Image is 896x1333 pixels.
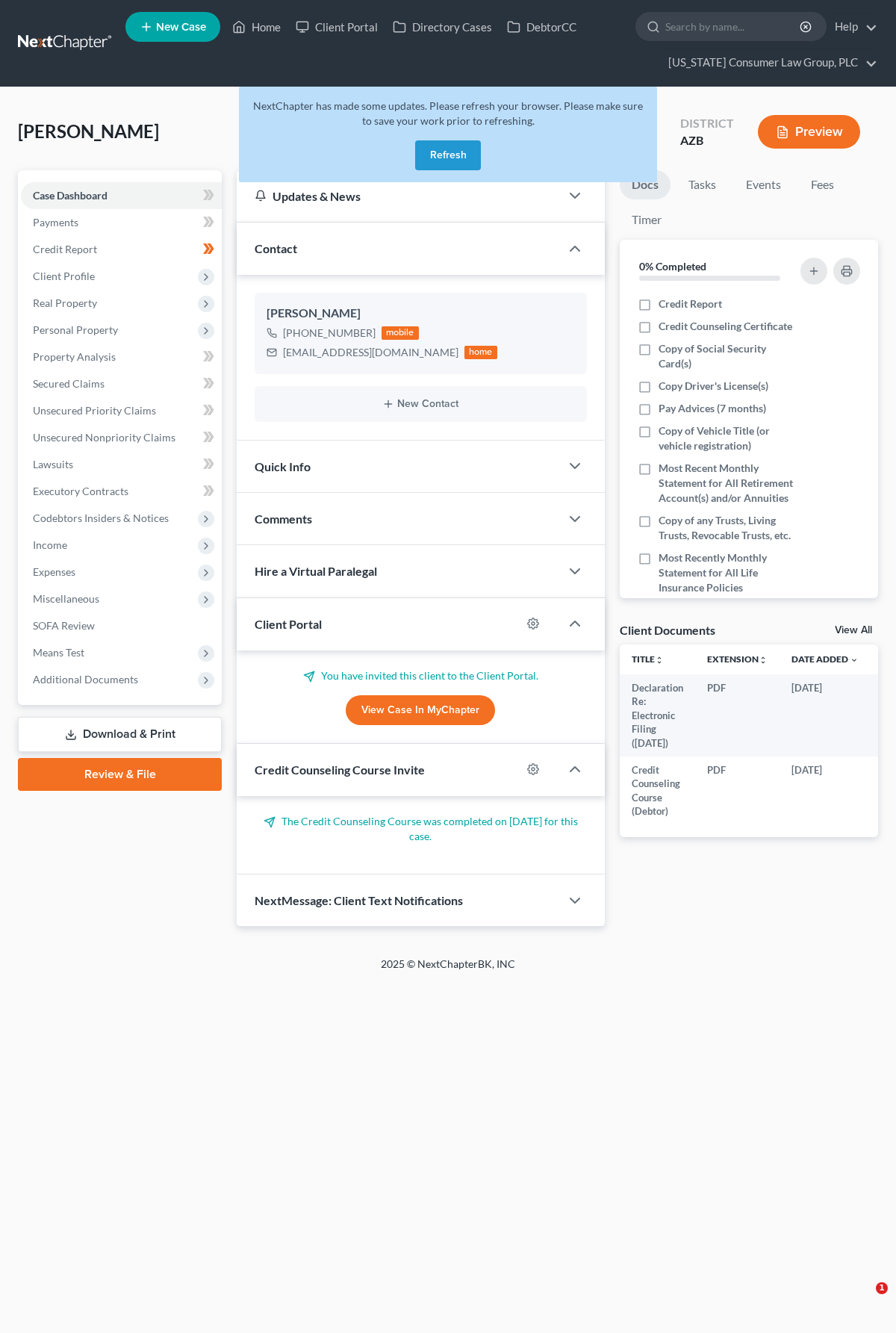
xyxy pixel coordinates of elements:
[255,814,587,844] p: The Credit Counseling Course was completed on [DATE] for this case.
[225,13,288,40] a: Home
[659,319,792,334] span: Credit Counseling Certificate
[680,132,734,149] div: AZB
[33,485,128,497] span: Executory Contracts
[33,512,169,524] span: Codebtors Insiders & Notices
[267,398,575,410] button: New Contact
[620,205,673,234] a: Timer
[255,188,542,204] div: Updates & News
[33,296,97,309] span: Real Property
[22,957,874,984] div: 2025 © NextChapterBK, INC
[21,182,222,209] a: Case Dashboard
[659,341,801,371] span: Copy of Social Security Card(s)
[707,653,768,665] a: Extensionunfold_more
[415,140,481,170] button: Refresh
[33,323,118,336] span: Personal Property
[255,564,377,578] span: Hire a Virtual Paralegal
[665,13,802,40] input: Search by name...
[655,656,664,665] i: unfold_more
[33,243,97,255] span: Credit Report
[620,622,715,638] div: Client Documents
[33,458,73,470] span: Lawsuits
[33,189,108,202] span: Case Dashboard
[255,459,311,473] span: Quick Info
[156,22,206,33] span: New Case
[33,619,95,632] span: SOFA Review
[288,13,385,40] a: Client Portal
[255,512,312,526] span: Comments
[620,756,695,825] td: Credit Counseling Course (Debtor)
[33,646,84,659] span: Means Test
[500,13,584,40] a: DebtorCC
[659,513,801,543] span: Copy of any Trusts, Living Trusts, Revocable Trusts, etc.
[346,695,495,725] a: View Case in MyChapter
[759,656,768,665] i: unfold_more
[18,717,222,752] a: Download & Print
[21,612,222,639] a: SOFA Review
[21,370,222,397] a: Secured Claims
[659,379,768,394] span: Copy Driver's License(s)
[620,674,695,756] td: Declaration Re: Electronic Filing ([DATE])
[33,538,67,551] span: Income
[780,756,871,825] td: [DATE]
[21,397,222,424] a: Unsecured Priority Claims
[639,260,706,273] strong: 0% Completed
[876,1282,888,1294] span: 1
[21,344,222,370] a: Property Analysis
[695,756,780,825] td: PDF
[659,401,766,416] span: Pay Advices (7 months)
[18,120,159,142] span: [PERSON_NAME]
[659,461,801,506] span: Most Recent Monthly Statement for All Retirement Account(s) and/or Annuities
[799,170,847,199] a: Fees
[758,115,860,149] button: Preview
[382,326,419,340] div: mobile
[283,345,458,360] div: [EMAIL_ADDRESS][DOMAIN_NAME]
[791,653,859,665] a: Date Added expand_more
[464,346,497,359] div: home
[385,13,500,40] a: Directory Cases
[255,762,425,777] span: Credit Counseling Course Invite
[680,115,734,132] div: District
[255,241,297,255] span: Contact
[21,424,222,451] a: Unsecured Nonpriority Claims
[255,668,587,683] p: You have invited this client to the Client Portal.
[659,296,722,311] span: Credit Report
[850,656,859,665] i: expand_more
[632,653,664,665] a: Titleunfold_more
[33,673,138,686] span: Additional Documents
[255,893,463,907] span: NextMessage: Client Text Notifications
[827,13,877,40] a: Help
[659,550,801,595] span: Most Recently Monthly Statement for All Life Insurance Policies
[676,170,728,199] a: Tasks
[33,377,105,390] span: Secured Claims
[21,478,222,505] a: Executory Contracts
[267,305,575,323] div: [PERSON_NAME]
[21,209,222,236] a: Payments
[33,404,156,417] span: Unsecured Priority Claims
[33,431,175,444] span: Unsecured Nonpriority Claims
[780,674,871,756] td: [DATE]
[21,236,222,263] a: Credit Report
[659,423,801,453] span: Copy of Vehicle Title (or vehicle registration)
[845,1282,881,1318] iframe: Intercom live chat
[33,350,116,363] span: Property Analysis
[695,674,780,756] td: PDF
[253,99,643,127] span: NextChapter has made some updates. Please refresh your browser. Please make sure to save your wor...
[33,270,95,282] span: Client Profile
[734,170,793,199] a: Events
[18,758,222,791] a: Review & File
[255,617,322,631] span: Client Portal
[835,625,872,636] a: View All
[33,565,75,578] span: Expenses
[33,592,99,605] span: Miscellaneous
[283,326,376,341] div: [PHONE_NUMBER]
[661,49,877,76] a: [US_STATE] Consumer Law Group, PLC
[33,216,78,229] span: Payments
[21,451,222,478] a: Lawsuits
